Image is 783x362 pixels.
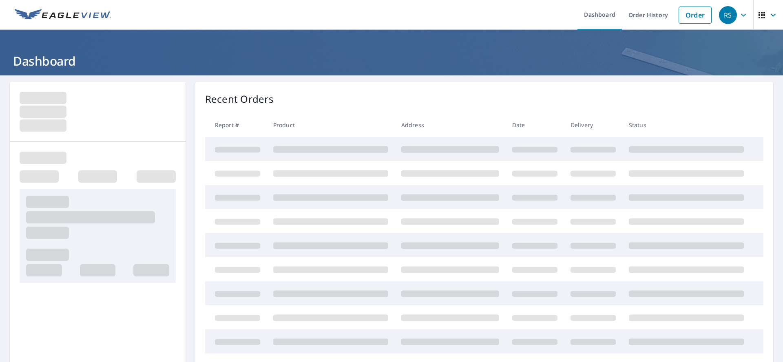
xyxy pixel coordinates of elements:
[395,113,506,137] th: Address
[267,113,395,137] th: Product
[506,113,564,137] th: Date
[10,53,773,69] h1: Dashboard
[15,9,111,21] img: EV Logo
[205,113,267,137] th: Report #
[564,113,622,137] th: Delivery
[622,113,750,137] th: Status
[719,6,737,24] div: RS
[679,7,712,24] a: Order
[205,92,274,106] p: Recent Orders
